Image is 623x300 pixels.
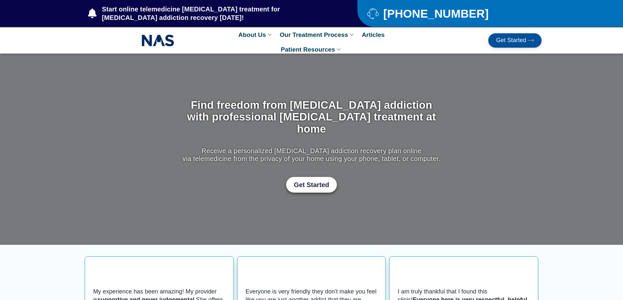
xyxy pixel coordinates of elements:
div: Get Started with Suboxone Treatment by filling-out this new patient packet form [181,177,442,193]
p: Receive a personalized [MEDICAL_DATA] addiction recovery plan online via telemedicine from the pr... [181,147,442,163]
a: Get Started [286,177,337,193]
a: Start online telemedicine [MEDICAL_DATA] treatment for [MEDICAL_DATA] addiction recovery [DATE]! [88,5,331,22]
img: NAS_email_signature-removebg-preview.png [142,33,174,48]
a: [PHONE_NUMBER] [367,8,525,19]
span: Get Started [496,37,526,44]
a: Patient Resources [278,42,346,57]
a: About Us [235,27,276,42]
span: Get Started [294,181,329,189]
a: Articles [358,27,388,42]
span: [PHONE_NUMBER] [382,9,489,18]
a: Get Started [488,33,542,48]
span: Start online telemedicine [MEDICAL_DATA] treatment for [MEDICAL_DATA] addiction recovery [DATE]! [100,5,332,22]
a: Our Treatment Process [276,27,358,42]
h1: Find freedom from [MEDICAL_DATA] addiction with professional [MEDICAL_DATA] treatment at home [181,99,442,135]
